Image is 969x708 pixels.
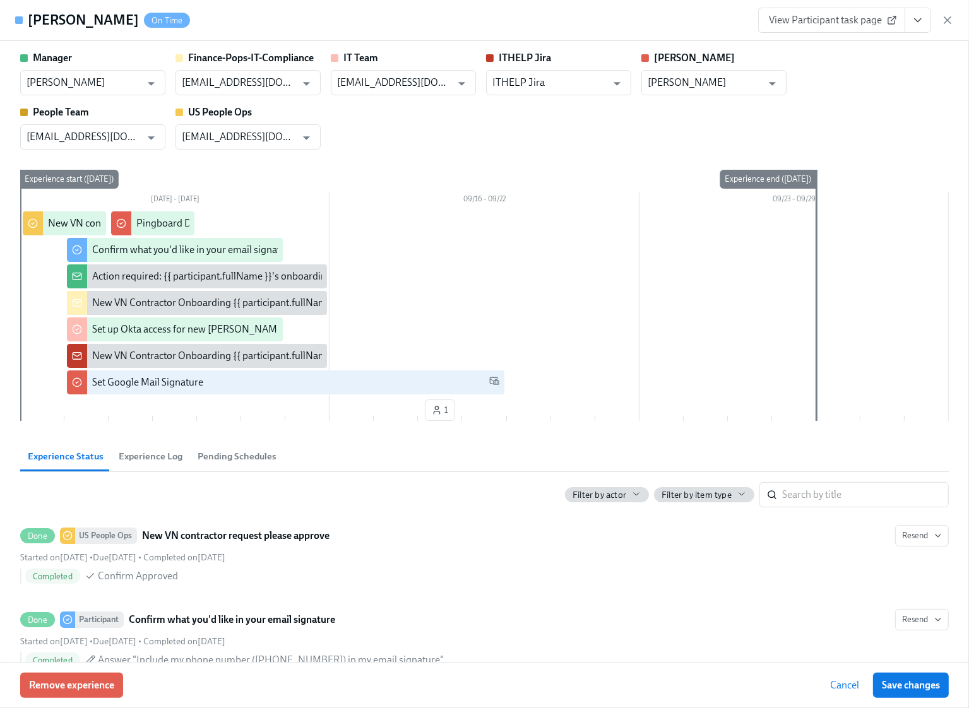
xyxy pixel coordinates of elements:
[432,404,448,416] span: 1
[92,349,525,363] div: New VN Contractor Onboarding {{ participant.fullName }} {{ participant.startDate | MMM DD YYYY }}
[499,52,551,64] strong: ITHELP Jira
[905,8,931,33] button: View task page
[33,52,72,64] strong: Manager
[143,552,225,563] span: Wednesday, September 10th 2025, 7:24 pm
[129,612,335,627] strong: Confirm what you'd like in your email signature
[821,673,868,698] button: Cancel
[98,569,178,583] span: Confirm Approved
[48,216,232,230] div: New VN contractor request please approve
[297,74,316,93] button: Open
[895,609,949,630] button: DoneParticipantConfirm what you'd like in your email signatureStarted on[DATE] •Due[DATE] • Compl...
[28,11,139,30] h4: [PERSON_NAME]
[425,399,455,421] button: 1
[136,216,272,230] div: Pingboard Demographical data
[98,653,444,667] span: Answer "Include my phone number ([PHONE_NUMBER]) in my email signature"
[75,611,124,628] div: Participant
[141,128,161,148] button: Open
[20,552,225,563] div: • •
[654,487,754,502] button: Filter by item type
[639,192,949,209] div: 09/23 – 09/29
[188,52,314,64] strong: Finance-Pops-IT-Compliance
[25,572,80,581] span: Completed
[20,615,55,625] span: Done
[33,106,89,118] strong: People Team
[20,552,88,563] span: Tuesday, September 9th 2025, 6:01 pm
[92,322,621,336] div: Set up Okta access for new [PERSON_NAME] {{ participant.fullName }} (start date {{ participant.st...
[830,679,859,692] span: Cancel
[882,679,940,692] span: Save changes
[92,375,203,389] div: Set Google Mail Signature
[20,636,88,647] span: Wednesday, September 10th 2025, 7:24 pm
[188,106,252,118] strong: US People Ops
[343,52,378,64] strong: IT Team
[93,552,136,563] span: Thursday, September 11th 2025, 6:00 pm
[144,16,190,25] span: On Time
[92,243,295,257] div: Confirm what you'd like in your email signature
[720,170,816,189] div: Experience end ([DATE])
[895,525,949,546] button: DoneUS People OpsNew VN contractor request please approveStarted on[DATE] •Due[DATE] • Completed ...
[29,679,114,692] span: Remove experience
[769,14,895,27] span: View Participant task page
[763,74,782,93] button: Open
[119,449,182,464] span: Experience Log
[20,673,123,698] button: Remove experience
[654,52,735,64] strong: [PERSON_NAME]
[902,529,942,542] span: Resend
[142,528,330,543] strong: New VN contractor request please approve
[607,74,627,93] button: Open
[662,489,732,501] span: Filter by item type
[198,449,276,464] span: Pending Schedules
[20,531,55,541] span: Done
[20,635,225,647] div: • •
[782,482,949,507] input: Search by title
[452,74,472,93] button: Open
[565,487,649,502] button: Filter by actor
[489,375,499,390] span: Work Email
[92,296,525,310] div: New VN Contractor Onboarding {{ participant.fullName }} {{ participant.startDate | MMM DD YYYY }}
[92,269,332,283] div: Action required: {{ participant.fullName }}'s onboarding
[143,636,225,647] span: Thursday, September 11th 2025, 5:42 am
[20,192,330,209] div: [DATE] – [DATE]
[758,8,905,33] a: View Participant task page
[28,449,104,464] span: Experience Status
[902,613,942,626] span: Resend
[20,170,119,189] div: Experience start ([DATE])
[330,192,639,209] div: 09/16 – 09/22
[297,128,316,148] button: Open
[141,74,161,93] button: Open
[573,489,626,501] span: Filter by actor
[93,636,136,647] span: Monday, September 15th 2025, 6:00 pm
[25,656,80,665] span: Completed
[75,528,137,544] div: US People Ops
[873,673,949,698] button: Save changes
